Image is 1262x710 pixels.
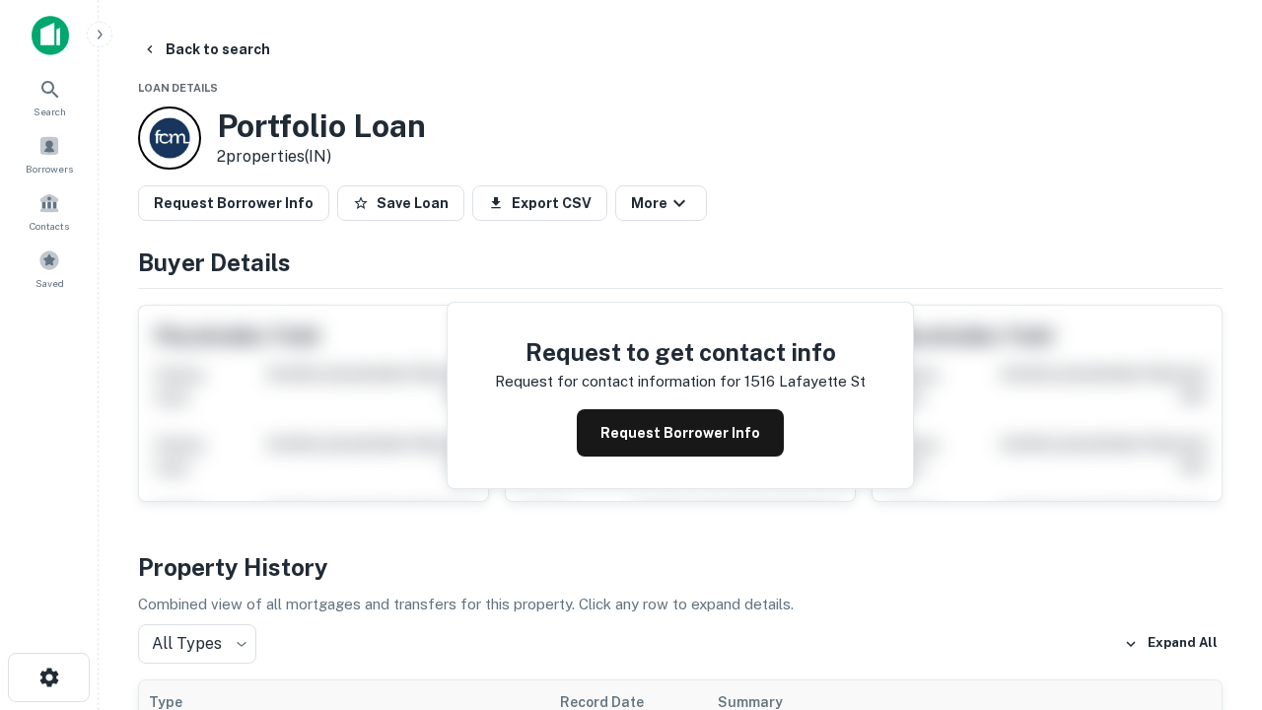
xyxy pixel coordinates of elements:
h4: Request to get contact info [495,334,866,370]
h3: Portfolio Loan [217,107,426,145]
p: 2 properties (IN) [217,145,426,169]
span: Search [34,104,66,119]
p: 1516 lafayette st [744,370,866,393]
h4: Property History [138,549,1223,585]
span: Saved [35,275,64,291]
a: Borrowers [6,127,93,180]
iframe: Chat Widget [1163,552,1262,647]
button: Export CSV [472,185,607,221]
span: Loan Details [138,82,218,94]
span: Borrowers [26,161,73,177]
img: capitalize-icon.png [32,16,69,55]
h4: Buyer Details [138,245,1223,280]
p: Combined view of all mortgages and transfers for this property. Click any row to expand details. [138,593,1223,616]
button: Request Borrower Info [138,185,329,221]
span: Contacts [30,218,69,234]
a: Search [6,70,93,123]
button: Back to search [134,32,278,67]
button: Expand All [1119,629,1223,659]
div: All Types [138,624,256,664]
button: More [615,185,707,221]
a: Contacts [6,184,93,238]
button: Request Borrower Info [577,409,784,457]
p: Request for contact information for [495,370,740,393]
button: Save Loan [337,185,464,221]
a: Saved [6,242,93,295]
